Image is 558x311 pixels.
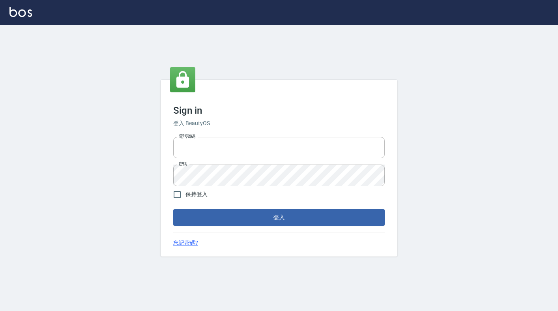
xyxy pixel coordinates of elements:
[185,190,208,199] span: 保持登入
[173,209,385,226] button: 登入
[173,119,385,127] h6: 登入 BeautyOS
[9,7,32,17] img: Logo
[173,239,198,247] a: 忘記密碼?
[173,105,385,116] h3: Sign in
[179,133,195,139] label: 電話號碼
[179,161,187,167] label: 密碼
